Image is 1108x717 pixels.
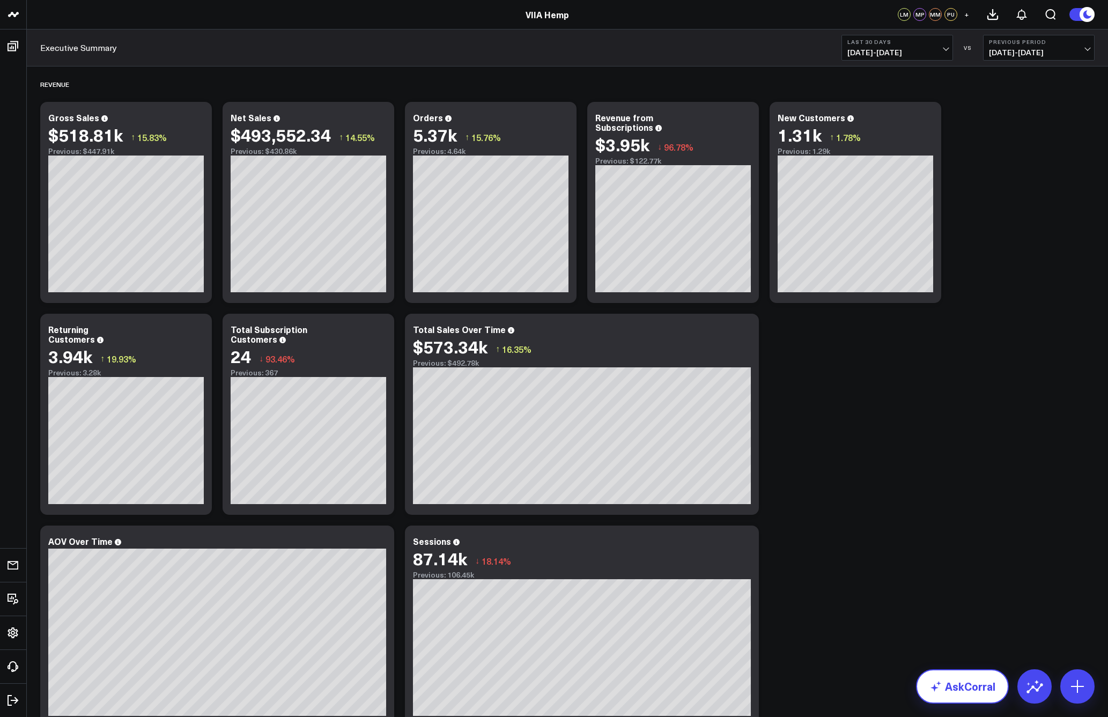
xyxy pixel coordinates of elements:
div: Previous: $122.77k [595,157,751,165]
span: 14.55% [345,131,375,143]
div: Previous: 1.29k [778,147,933,156]
span: 93.46% [265,353,295,365]
span: 1.78% [836,131,861,143]
div: Returning Customers [48,323,95,345]
span: 15.83% [137,131,167,143]
span: + [964,11,969,18]
b: Last 30 Days [847,39,947,45]
span: ↑ [131,130,135,144]
div: MP [913,8,926,21]
div: Previous: 4.64k [413,147,568,156]
a: VIIA Hemp [526,9,569,20]
span: 96.78% [664,141,693,153]
span: 16.35% [502,343,531,355]
div: AOV Over Time [48,535,113,547]
div: $493,552.34 [231,125,331,144]
div: Revenue from Subscriptions [595,112,653,133]
div: 24 [231,346,251,366]
span: ↓ [658,140,662,154]
span: ↑ [100,352,105,366]
a: Executive Summary [40,42,117,54]
span: ↑ [339,130,343,144]
button: Previous Period[DATE]-[DATE] [983,35,1095,61]
div: Previous: 367 [231,368,386,377]
button: + [960,8,973,21]
div: New Customers [778,112,845,123]
span: ↑ [496,342,500,356]
span: 18.14% [482,555,511,567]
div: Gross Sales [48,112,99,123]
span: 15.76% [471,131,501,143]
span: 19.93% [107,353,136,365]
div: $518.81k [48,125,123,144]
div: Previous: $447.91k [48,147,204,156]
span: ↑ [830,130,834,144]
div: $573.34k [413,337,487,356]
div: Net Sales [231,112,271,123]
div: Total Subscription Customers [231,323,307,345]
div: Previous: 106.45k [413,571,751,579]
span: ↓ [259,352,263,366]
span: ↑ [465,130,469,144]
div: Revenue [40,72,69,97]
div: Previous: 3.28k [48,368,204,377]
div: 87.14k [413,549,467,568]
div: 3.94k [48,346,92,366]
b: Previous Period [989,39,1089,45]
div: 5.37k [413,125,457,144]
span: [DATE] - [DATE] [847,48,947,57]
div: LM [898,8,911,21]
div: Sessions [413,535,451,547]
div: Previous: $492.78k [413,359,751,367]
div: MM [929,8,942,21]
div: Previous: $430.86k [231,147,386,156]
button: Last 30 Days[DATE]-[DATE] [841,35,953,61]
div: Orders [413,112,443,123]
div: Total Sales Over Time [413,323,506,335]
span: [DATE] - [DATE] [989,48,1089,57]
a: AskCorral [916,669,1009,704]
div: PU [944,8,957,21]
span: ↓ [475,554,479,568]
div: 1.31k [778,125,822,144]
div: $3.95k [595,135,649,154]
div: VS [958,45,978,51]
